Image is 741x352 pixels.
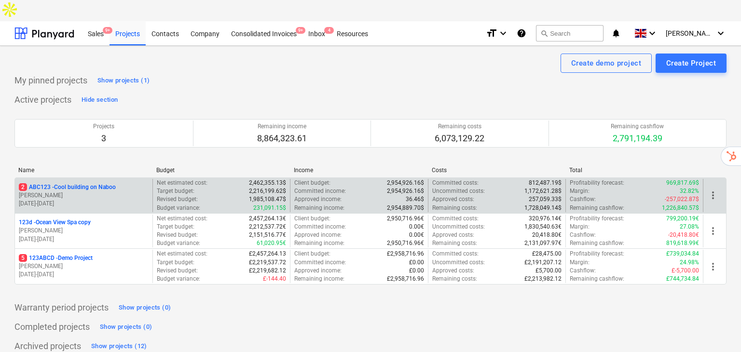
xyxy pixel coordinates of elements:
[249,231,286,239] p: 2,151,516.77€
[409,267,424,275] p: £0.00
[432,275,477,283] p: Remaining costs :
[19,254,27,262] span: 5
[93,122,114,131] p: Projects
[14,340,81,352] p: Archived projects
[157,179,207,187] p: Net estimated cost :
[611,27,621,39] i: notifications
[249,195,286,203] p: 1,985,108.47$
[156,167,287,174] div: Budget
[249,250,286,258] p: £2,457,264.13
[693,306,741,352] div: Chat Widget
[253,204,286,212] p: 231,091.15$
[387,275,424,283] p: £2,958,716.96
[517,27,526,39] i: Knowledge base
[656,54,727,73] button: Create Project
[146,21,185,45] a: Contacts
[296,27,305,34] span: 9+
[19,218,91,227] p: 123d - Ocean View Spa copy
[666,57,716,69] div: Create Project
[97,75,150,86] div: Show projects (1)
[19,218,149,243] div: 123d -Ocean View Spa copy[PERSON_NAME][DATE]-[DATE]
[536,25,604,41] button: Search
[294,231,342,239] p: Approved income :
[387,187,424,195] p: 2,954,926.16$
[707,225,719,237] span: more_vert
[524,223,562,231] p: 1,830,540.63€
[79,92,120,108] button: Hide section
[569,167,700,174] div: Total
[432,195,474,203] p: Approved costs :
[409,231,424,239] p: 0.00€
[331,21,374,45] div: Resources
[249,179,286,187] p: 2,462,355.13$
[666,239,699,247] p: 819,618.99€
[19,183,149,208] div: 2ABC123 -Cool building on Naboo[PERSON_NAME][DATE]-[DATE]
[97,319,154,335] button: Show projects (0)
[666,215,699,223] p: 799,200.19€
[570,239,624,247] p: Remaining cashflow :
[294,258,346,267] p: Committed income :
[103,27,112,34] span: 9+
[302,21,331,45] a: Inbox4
[19,235,149,244] p: [DATE] - [DATE]
[666,275,699,283] p: £744,734.84
[529,195,562,203] p: 257,059.33$
[294,187,346,195] p: Committed income :
[18,167,149,174] div: Name
[532,250,562,258] p: £28,475.00
[561,54,652,73] button: Create demo project
[707,190,719,201] span: more_vert
[157,215,207,223] p: Net estimated cost :
[185,21,225,45] a: Company
[680,187,699,195] p: 32.82%
[432,167,562,174] div: Costs
[570,204,624,212] p: Remaining cashflow :
[294,223,346,231] p: Committed income :
[82,95,118,106] div: Hide section
[570,275,624,283] p: Remaining cashflow :
[432,250,479,258] p: Committed costs :
[157,267,198,275] p: Revised budget :
[387,215,424,223] p: 2,950,716.96€
[666,179,699,187] p: 969,817.69$
[611,133,664,144] p: 2,791,194.39
[82,21,110,45] div: Sales
[249,223,286,231] p: 2,212,537.72€
[570,187,590,195] p: Margin :
[257,133,307,144] p: 8,864,323.61
[432,231,474,239] p: Approved costs :
[432,223,485,231] p: Uncommitted costs :
[524,275,562,283] p: £2,213,982.12
[157,195,198,203] p: Revised budget :
[486,27,497,39] i: format_size
[524,187,562,195] p: 1,172,621.28$
[387,250,424,258] p: £2,958,716.96
[19,183,116,191] p: ABC123 - Cool building on Naboo
[14,321,90,333] p: Completed projects
[570,231,596,239] p: Cashflow :
[535,267,562,275] p: £5,700.00
[435,133,484,144] p: 6,073,129.22
[409,258,424,267] p: £0.00
[14,75,87,86] p: My pinned projects
[570,215,624,223] p: Profitability forecast :
[294,167,424,174] div: Income
[119,302,171,313] div: Show projects (0)
[432,267,474,275] p: Approved costs :
[680,258,699,267] p: 24.98%
[409,223,424,231] p: 0.00€
[249,187,286,195] p: 2,216,199.62$
[497,27,509,39] i: keyboard_arrow_down
[294,195,342,203] p: Approved income :
[665,195,699,203] p: -257,022.87$
[19,191,149,200] p: [PERSON_NAME]
[668,231,699,239] p: -20,418.80€
[432,258,485,267] p: Uncommitted costs :
[116,300,173,315] button: Show projects (0)
[435,122,484,131] p: Remaining costs
[432,204,477,212] p: Remaining costs :
[157,239,200,247] p: Budget variance :
[110,21,146,45] a: Projects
